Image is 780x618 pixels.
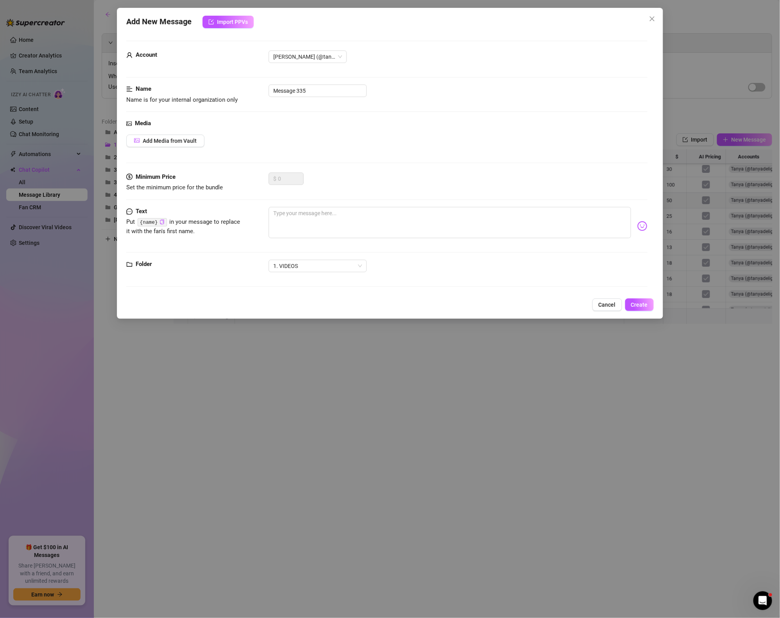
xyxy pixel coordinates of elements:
[126,50,133,60] span: user
[273,260,362,272] span: 1. VIDEOS
[126,84,133,94] span: align-left
[269,84,367,97] input: Enter a name
[203,16,254,28] button: Import PPVs
[631,302,648,308] span: Create
[126,260,133,269] span: folder
[126,172,133,182] span: dollar
[136,260,152,268] strong: Folder
[136,85,151,92] strong: Name
[138,218,167,226] code: {name}
[646,16,658,22] span: Close
[126,16,192,28] span: Add New Message
[135,120,151,127] strong: Media
[126,119,132,128] span: picture
[143,138,197,144] span: Add Media from Vault
[649,16,655,22] span: close
[126,96,238,103] span: Name is for your internal organization only
[136,51,157,58] strong: Account
[625,298,654,311] button: Create
[592,298,622,311] button: Cancel
[208,19,214,25] span: import
[599,302,616,308] span: Cancel
[273,51,342,63] span: Tanya (@tanyadelight)
[217,19,248,25] span: Import PPVs
[126,207,133,216] span: message
[637,221,647,231] img: svg%3e
[753,591,772,610] iframe: Intercom live chat
[126,184,223,191] span: Set the minimum price for the bundle
[646,13,658,25] button: Close
[160,219,165,225] button: Click to Copy
[134,138,140,143] span: picture
[126,135,204,147] button: Add Media from Vault
[136,208,147,215] strong: Text
[136,173,176,180] strong: Minimum Price
[160,219,165,225] span: copy
[126,218,240,235] span: Put in your message to replace it with the fan's first name.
